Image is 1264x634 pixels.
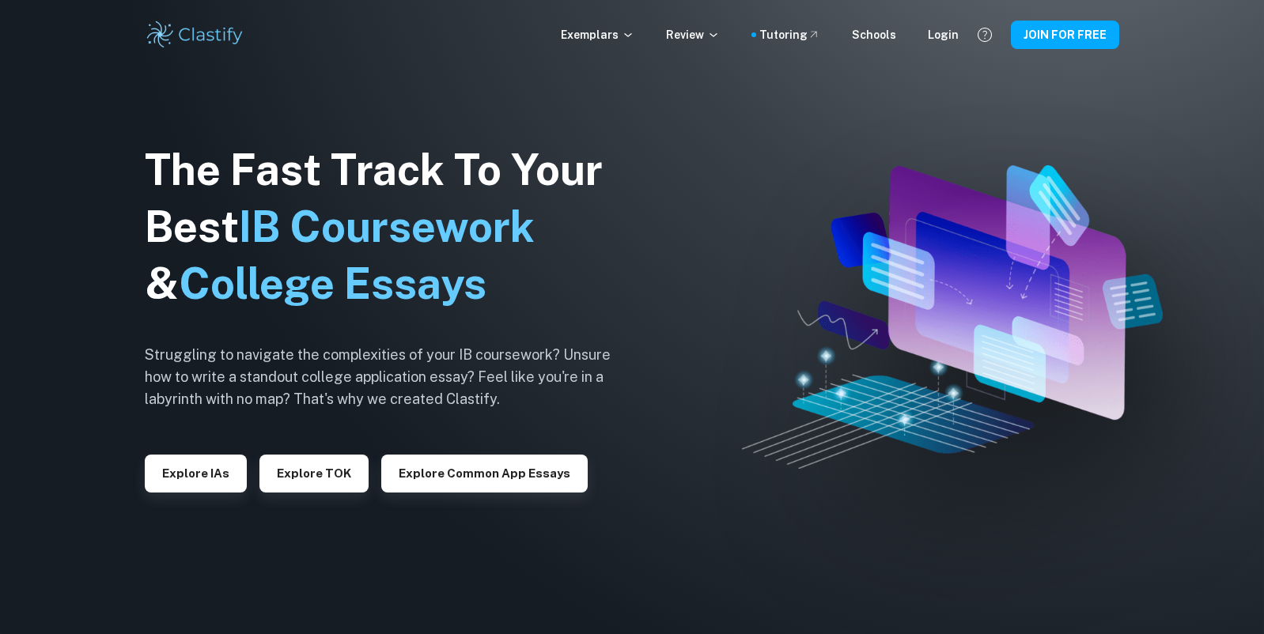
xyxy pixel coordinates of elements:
a: Explore Common App essays [381,465,588,480]
a: Login [928,26,959,43]
span: IB Coursework [239,202,535,251]
button: Explore Common App essays [381,455,588,492]
img: Clastify logo [145,19,245,51]
p: Exemplars [561,26,634,43]
h6: Struggling to navigate the complexities of your IB coursework? Unsure how to write a standout col... [145,344,635,410]
span: College Essays [179,259,486,308]
p: Review [666,26,720,43]
button: Explore IAs [145,455,247,492]
button: Help and Feedback [971,21,998,48]
h1: The Fast Track To Your Best & [145,142,635,312]
a: Explore TOK [259,465,369,480]
img: Clastify hero [742,165,1164,470]
button: Explore TOK [259,455,369,492]
button: JOIN FOR FREE [1011,21,1119,49]
a: Tutoring [759,26,820,43]
a: Schools [852,26,896,43]
a: Explore IAs [145,465,247,480]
